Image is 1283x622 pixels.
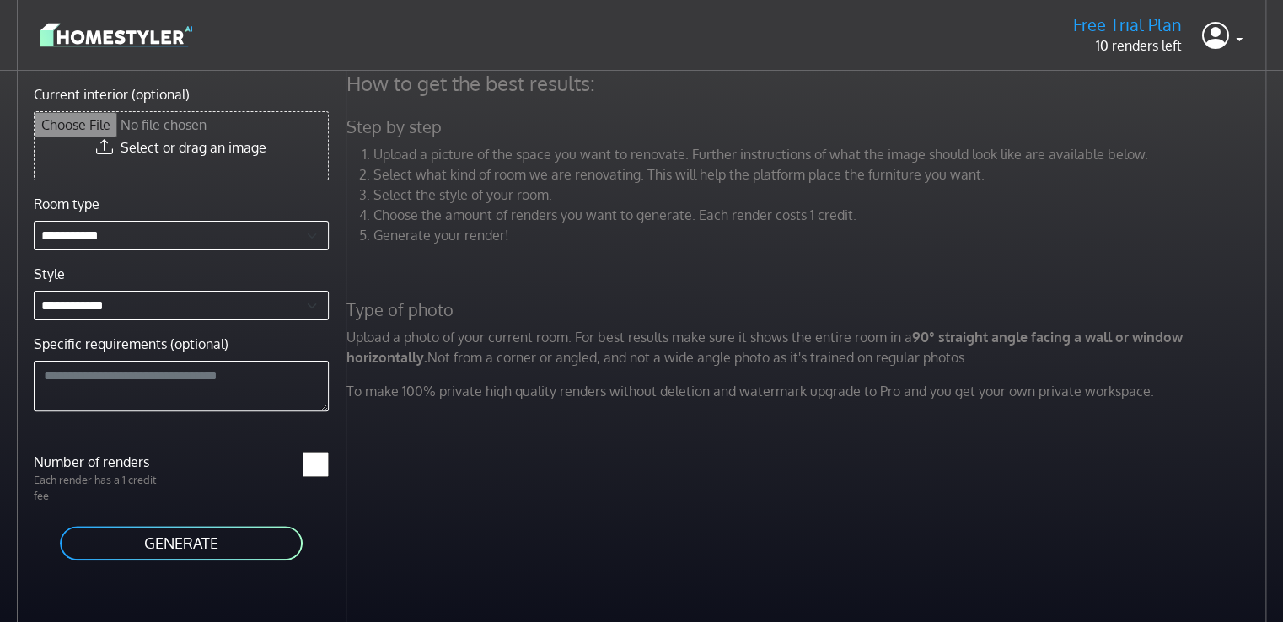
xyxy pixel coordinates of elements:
[373,205,1270,225] li: Choose the amount of renders you want to generate. Each render costs 1 credit.
[336,381,1280,401] p: To make 100% private high quality renders without deletion and watermark upgrade to Pro and you g...
[373,144,1270,164] li: Upload a picture of the space you want to renovate. Further instructions of what the image should...
[24,452,181,472] label: Number of renders
[34,264,65,284] label: Style
[1073,35,1182,56] p: 10 renders left
[40,20,192,50] img: logo-3de290ba35641baa71223ecac5eacb59cb85b4c7fdf211dc9aaecaaee71ea2f8.svg
[34,84,190,105] label: Current interior (optional)
[336,116,1280,137] h5: Step by step
[373,225,1270,245] li: Generate your render!
[58,524,304,562] button: GENERATE
[336,71,1280,96] h4: How to get the best results:
[336,327,1280,367] p: Upload a photo of your current room. For best results make sure it shows the entire room in a Not...
[1073,14,1182,35] h5: Free Trial Plan
[34,194,99,214] label: Room type
[24,472,181,504] p: Each render has a 1 credit fee
[336,299,1280,320] h5: Type of photo
[373,164,1270,185] li: Select what kind of room we are renovating. This will help the platform place the furniture you w...
[346,329,1183,366] strong: 90° straight angle facing a wall or window horizontally.
[373,185,1270,205] li: Select the style of your room.
[34,334,228,354] label: Specific requirements (optional)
